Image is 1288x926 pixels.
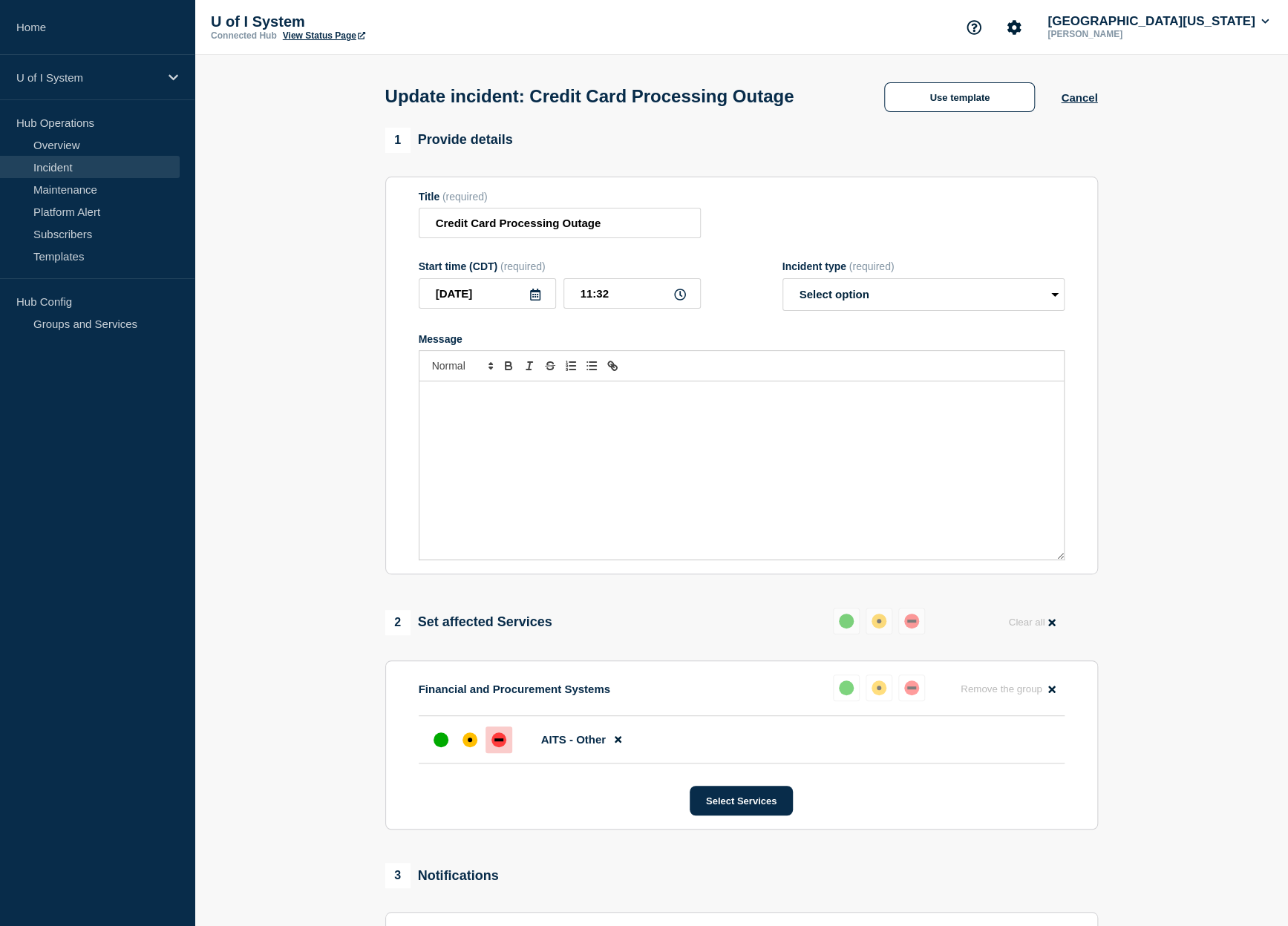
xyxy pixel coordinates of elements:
span: (required) [442,191,488,203]
div: affected [462,732,477,747]
span: (required) [500,260,546,272]
a: View Status Page [283,30,365,41]
div: down [904,680,919,695]
button: up [833,674,860,701]
button: Cancel [1061,91,1097,104]
span: (required) [849,260,895,272]
div: Incident type [782,260,1065,272]
button: Account settings [998,12,1030,43]
p: U of I System [16,71,159,84]
div: Title [419,191,701,203]
span: Remove the group [961,683,1042,694]
button: Toggle bold text [498,357,519,375]
h1: Update incident: Credit Card Processing Outage [385,86,794,107]
div: up [434,732,448,747]
button: Toggle italic text [519,357,540,375]
div: affected [872,680,886,695]
button: Toggle link [602,357,623,375]
input: YYYY-MM-DD [419,278,556,309]
p: U of I System [211,13,508,30]
div: affected [872,614,886,628]
button: up [833,608,860,634]
span: 1 [385,128,411,153]
input: Title [419,208,701,238]
button: [GEOGRAPHIC_DATA][US_STATE] [1045,14,1272,29]
button: Support [958,12,990,43]
input: HH:MM [563,278,701,309]
p: [PERSON_NAME] [1045,29,1199,39]
div: Provide details [385,128,513,153]
div: up [839,680,854,695]
span: 2 [385,610,411,635]
button: affected [866,674,892,701]
div: down [491,732,506,747]
p: Financial and Procurement Systems [419,683,610,695]
button: Remove the group [952,674,1065,703]
div: Notifications [385,863,499,888]
button: Select Services [690,786,793,815]
button: down [898,674,925,701]
button: Toggle bulleted list [581,357,602,375]
p: Connected Hub [211,30,277,41]
div: Message [419,333,1065,345]
button: Toggle strikethrough text [540,357,560,375]
select: Incident type [782,278,1065,311]
div: up [839,614,854,628]
div: Start time (CDT) [419,260,701,272]
span: Font size [425,357,498,375]
button: Use template [884,82,1035,112]
button: Toggle ordered list [560,357,581,375]
button: down [898,608,925,634]
button: affected [866,608,892,634]
span: 3 [385,863,411,888]
div: Set affected Services [385,610,552,635]
button: Clear all [999,608,1064,637]
span: AITS - Other [541,733,607,746]
div: down [904,614,919,628]
div: Message [419,381,1064,559]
